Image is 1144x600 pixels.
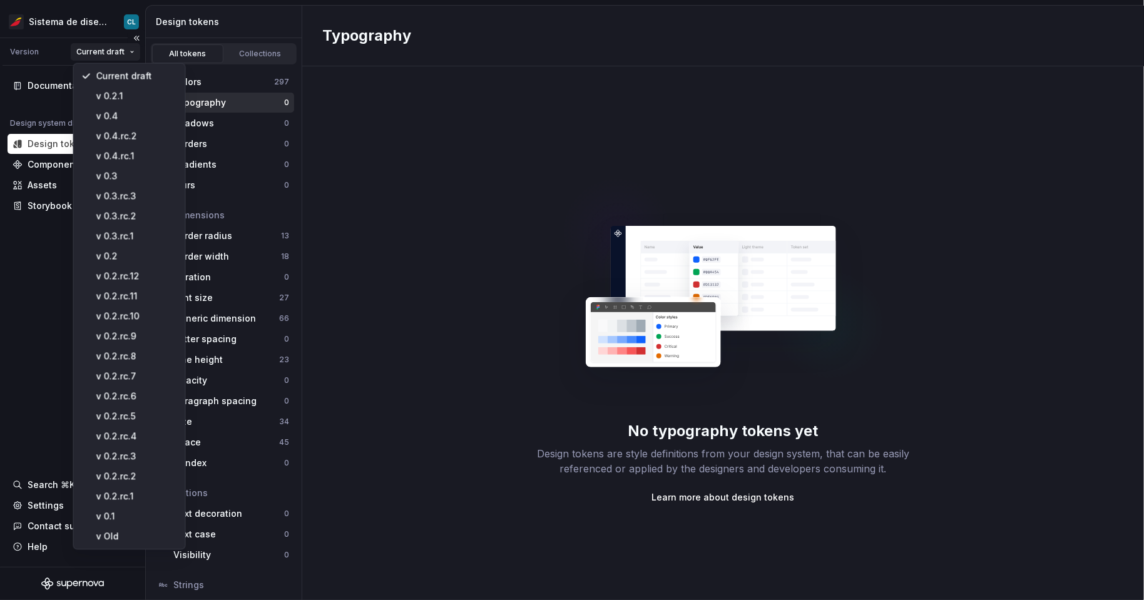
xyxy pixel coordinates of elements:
[96,70,178,83] div: Current draft
[96,531,178,543] div: v Old
[96,511,178,523] div: v 0.1
[96,110,178,123] div: v 0.4
[96,270,178,283] div: v 0.2.rc.12
[96,90,178,103] div: v 0.2.1
[96,130,178,143] div: v 0.4.rc.2
[96,310,178,323] div: v 0.2.rc.10
[96,190,178,203] div: v 0.3.rc.3
[96,230,178,243] div: v 0.3.rc.1
[96,370,178,383] div: v 0.2.rc.7
[96,450,178,463] div: v 0.2.rc.3
[96,290,178,303] div: v 0.2.rc.11
[96,150,178,163] div: v 0.4.rc.1
[96,250,178,263] div: v 0.2
[96,210,178,223] div: v 0.3.rc.2
[96,470,178,483] div: v 0.2.rc.2
[96,390,178,403] div: v 0.2.rc.6
[96,330,178,343] div: v 0.2.rc.9
[96,170,178,183] div: v 0.3
[96,491,178,503] div: v 0.2.rc.1
[96,430,178,443] div: v 0.2.rc.4
[96,410,178,423] div: v 0.2.rc.5
[96,350,178,363] div: v 0.2.rc.8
